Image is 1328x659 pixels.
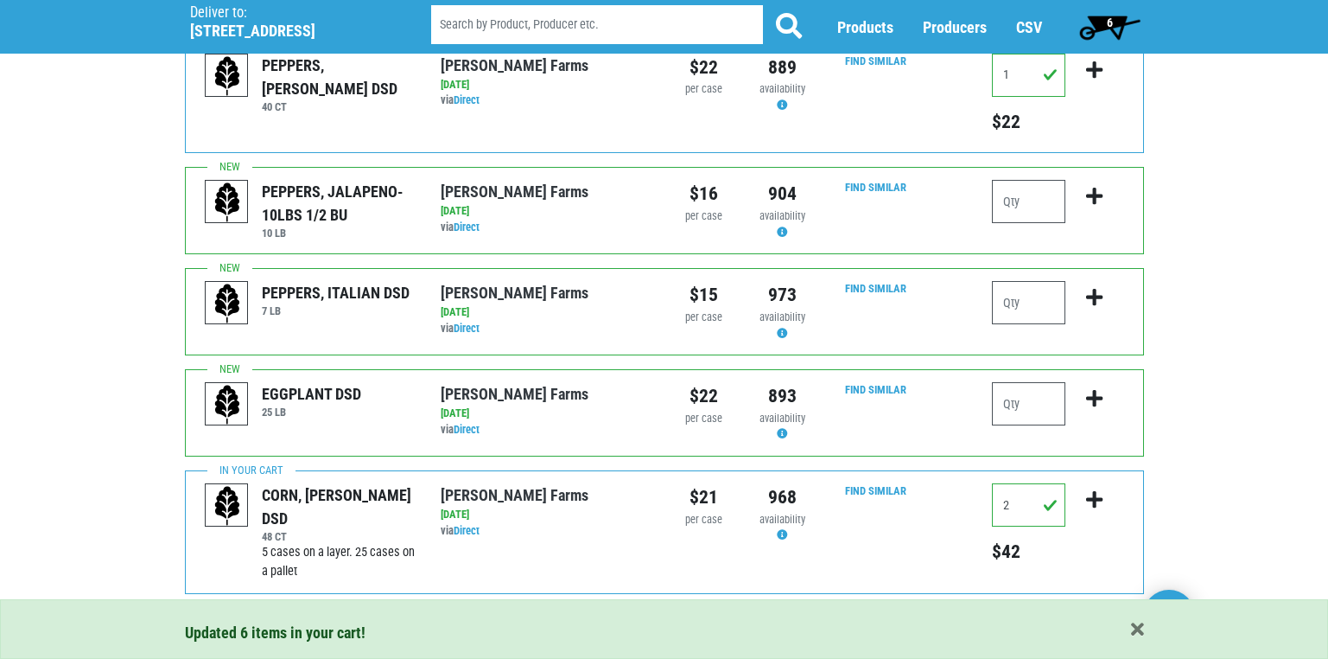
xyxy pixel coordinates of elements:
div: EGGPLANT DSD [262,382,361,406]
input: Qty [992,382,1065,425]
div: $21 [677,483,730,511]
img: placeholder-variety-43d6402dacf2d531de610a020419775a.svg [206,484,249,528]
span: availability [759,513,805,526]
div: via [441,220,651,236]
div: $15 [677,281,730,309]
div: 968 [756,483,809,511]
div: $16 [677,180,730,208]
div: per case [677,81,730,98]
div: via [441,422,651,438]
div: 973 [756,281,809,309]
div: per case [677,411,730,427]
a: Direct [454,221,480,234]
a: Direct [454,93,480,106]
a: CSV [1016,18,1042,36]
div: CORN, [PERSON_NAME] DSD [262,483,415,530]
div: per case [677,208,730,225]
a: [PERSON_NAME] Farms [441,385,588,403]
div: PEPPERS, [PERSON_NAME] DSD [262,54,415,100]
a: Find Similar [845,484,906,497]
span: availability [759,209,805,222]
div: per case [677,512,730,528]
input: Qty [992,281,1065,324]
div: per case [677,310,730,326]
div: $22 [677,54,730,81]
a: [PERSON_NAME] Farms [441,284,588,302]
div: Updated 6 items in your cart! [185,621,1144,644]
h5: [STREET_ADDRESS] [190,22,387,41]
a: Direct [454,524,480,537]
div: via [441,523,651,540]
h6: 10 LB [262,227,415,240]
a: [PERSON_NAME] Farms [441,182,588,201]
span: 6 [1107,16,1113,29]
div: [DATE] [441,507,651,523]
a: Find Similar [845,383,906,396]
h6: 7 LB [262,304,410,317]
div: 893 [756,382,809,410]
a: Direct [454,423,480,436]
div: PEPPERS, JALAPENO- 10LBS 1/2 BU [262,180,415,227]
span: 5 cases on a layer. 25 cases on a pallet [262,545,415,579]
div: 889 [756,54,809,81]
a: Find Similar [845,181,906,194]
img: placeholder-variety-43d6402dacf2d531de610a020419775a.svg [206,383,249,426]
a: [PERSON_NAME] Farms [441,56,588,74]
div: [DATE] [441,406,651,422]
span: availability [759,82,805,95]
h5: Total price [992,541,1065,563]
img: placeholder-variety-43d6402dacf2d531de610a020419775a.svg [206,54,249,98]
h6: 40 CT [262,100,415,113]
div: PEPPERS, ITALIAN DSD [262,281,410,304]
a: Find Similar [845,54,906,67]
h6: 25 LB [262,406,361,419]
a: Find Similar [845,282,906,295]
a: Direct [454,322,480,335]
a: [PERSON_NAME] Farms [441,486,588,504]
span: availability [759,412,805,425]
div: 904 [756,180,809,208]
input: Qty [992,180,1065,223]
div: [DATE] [441,304,651,321]
div: [DATE] [441,203,651,220]
div: Availability may be subject to change. [756,81,809,114]
h5: Total price [992,111,1065,133]
div: [DATE] [441,77,651,93]
div: $22 [677,382,730,410]
div: via [441,321,651,337]
input: Qty [992,483,1065,527]
input: Qty [992,54,1065,97]
a: 6 [1071,10,1148,44]
a: Producers [923,18,987,36]
p: Deliver to: [190,4,387,22]
a: Products [837,18,893,36]
input: Search by Product, Producer etc. [431,5,763,44]
div: Availability may be subject to change. [756,512,809,545]
span: availability [759,310,805,323]
img: placeholder-variety-43d6402dacf2d531de610a020419775a.svg [206,181,249,224]
div: via [441,93,651,109]
img: placeholder-variety-43d6402dacf2d531de610a020419775a.svg [206,282,249,325]
h6: 48 CT [262,530,415,543]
